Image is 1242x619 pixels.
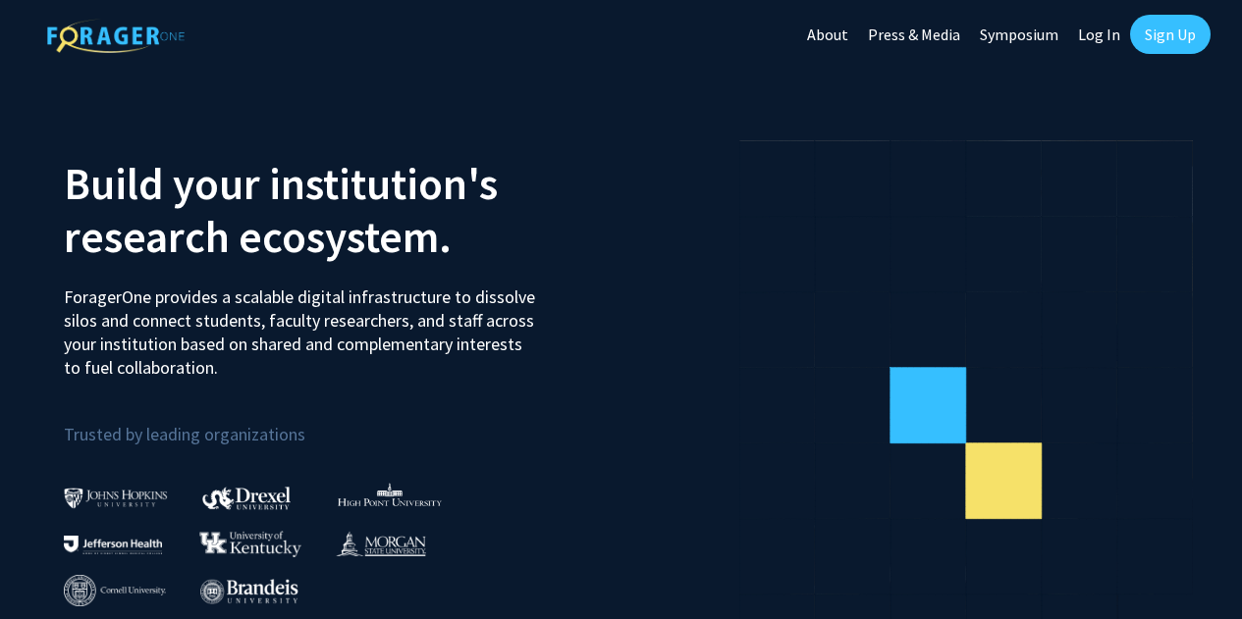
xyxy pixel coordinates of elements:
[64,271,541,380] p: ForagerOne provides a scalable digital infrastructure to dissolve silos and connect students, fac...
[202,487,291,509] img: Drexel University
[200,579,298,603] img: Brandeis University
[64,575,166,607] img: Cornell University
[64,488,168,508] img: Johns Hopkins University
[336,531,426,556] img: Morgan State University
[64,536,162,554] img: Thomas Jefferson University
[64,157,607,263] h2: Build your institution's research ecosystem.
[47,19,185,53] img: ForagerOne Logo
[199,531,301,557] img: University of Kentucky
[338,483,442,506] img: High Point University
[64,395,607,449] p: Trusted by leading organizations
[1130,15,1211,54] a: Sign Up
